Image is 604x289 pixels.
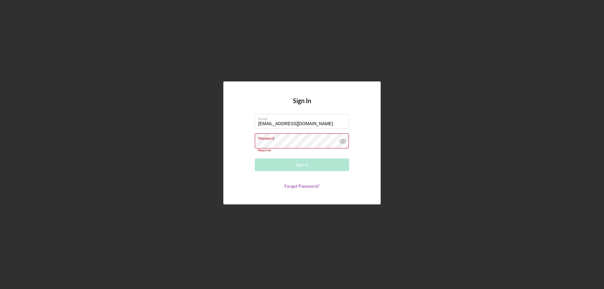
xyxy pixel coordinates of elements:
label: Email [258,114,349,121]
label: Password [258,134,349,141]
div: Sign In [296,158,309,171]
a: Forgot Password? [284,183,320,189]
button: Sign In [255,158,349,171]
div: Required [255,148,349,152]
h4: Sign In [293,97,311,114]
